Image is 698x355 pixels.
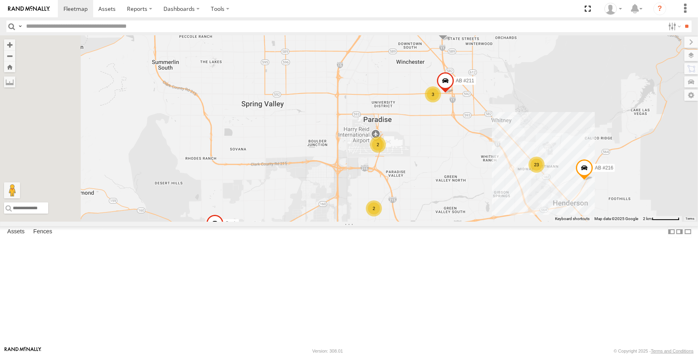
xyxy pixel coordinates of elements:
label: Fences [29,226,56,237]
label: Dock Summary Table to the Right [676,226,684,238]
a: Visit our Website [4,347,41,355]
i: ? [653,2,666,15]
label: Search Filter Options [665,20,682,32]
div: © Copyright 2025 - [614,349,694,353]
span: Sonic [225,220,237,226]
span: 2 km [643,216,652,221]
span: AB #216 [595,165,613,171]
div: Dakota Roehl [602,3,625,15]
label: Assets [3,226,29,237]
button: Zoom in [4,39,15,50]
a: Terms and Conditions [651,349,694,353]
button: Zoom Home [4,61,15,72]
label: Search Query [17,20,23,32]
label: Measure [4,76,15,88]
span: AB #211 [456,78,474,84]
div: 2 [366,200,382,216]
img: rand-logo.svg [8,6,50,12]
button: Drag Pegman onto the map to open Street View [4,182,20,198]
div: Version: 308.01 [312,349,343,353]
span: Map data ©2025 Google [594,216,638,221]
label: Hide Summary Table [684,226,692,238]
button: Keyboard shortcuts [555,216,590,222]
label: Dock Summary Table to the Left [667,226,676,238]
label: Map Settings [684,90,698,101]
div: 23 [529,157,545,173]
div: 2 [370,137,386,153]
button: Map Scale: 2 km per 65 pixels [641,216,682,222]
button: Zoom out [4,50,15,61]
div: 3 [425,86,441,102]
a: Terms (opens in new tab) [686,217,694,220]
